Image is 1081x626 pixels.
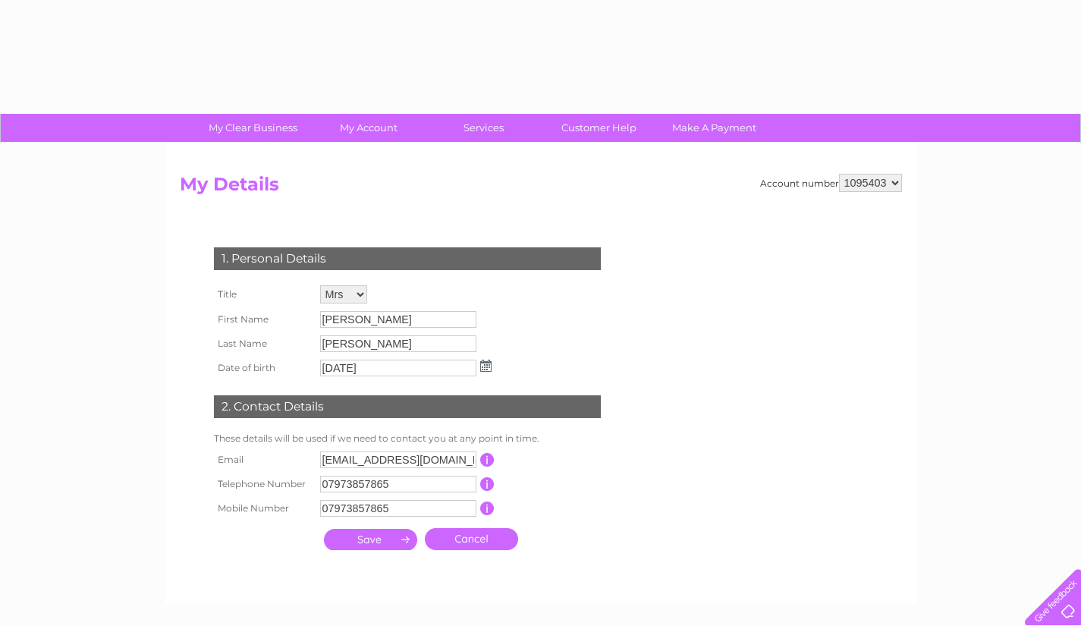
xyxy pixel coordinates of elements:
[210,429,605,448] td: These details will be used if we need to contact you at any point in time.
[210,282,316,307] th: Title
[760,174,902,192] div: Account number
[180,174,902,203] h2: My Details
[210,307,316,332] th: First Name
[210,496,316,521] th: Mobile Number
[210,332,316,356] th: Last Name
[480,360,492,372] img: ...
[210,356,316,380] th: Date of birth
[421,114,546,142] a: Services
[190,114,316,142] a: My Clear Business
[536,114,661,142] a: Customer Help
[306,114,431,142] a: My Account
[480,453,495,467] input: Information
[480,477,495,491] input: Information
[324,529,417,550] input: Submit
[480,502,495,515] input: Information
[214,247,601,270] div: 1. Personal Details
[210,472,316,496] th: Telephone Number
[214,395,601,418] div: 2. Contact Details
[425,528,518,550] a: Cancel
[210,448,316,472] th: Email
[652,114,777,142] a: Make A Payment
